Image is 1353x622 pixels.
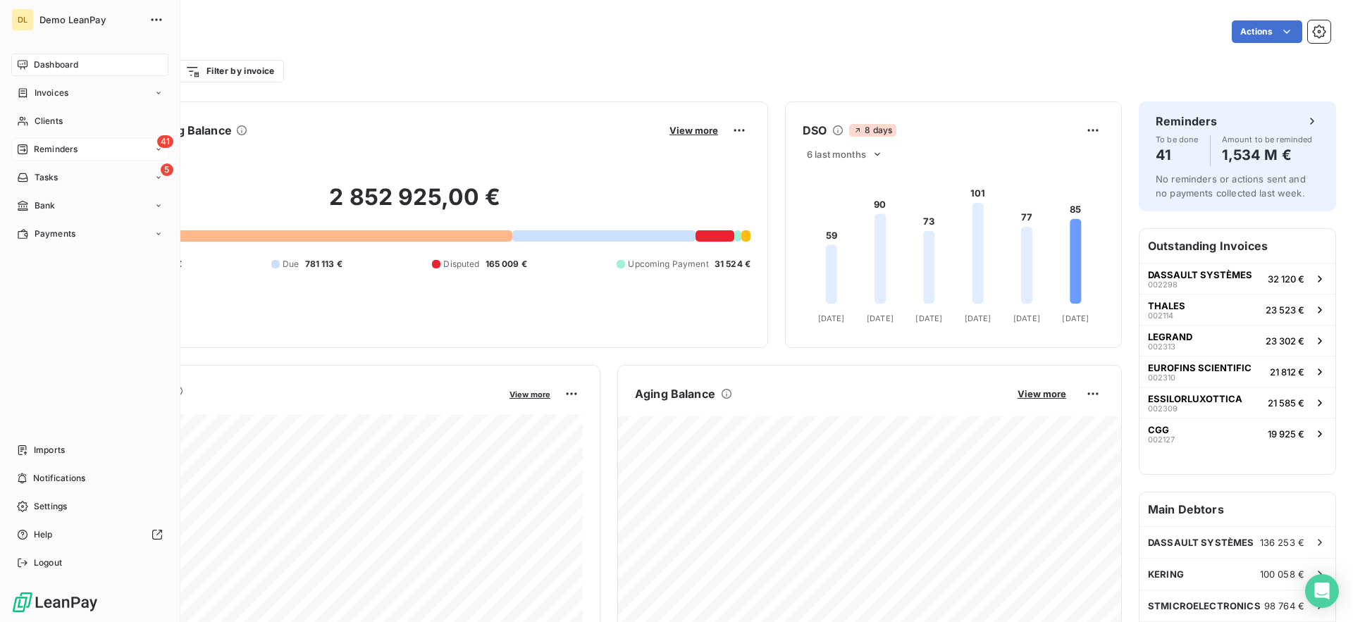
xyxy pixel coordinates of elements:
tspan: [DATE] [1013,313,1040,323]
span: 31 524 € [715,258,750,270]
span: DASSAULT SYSTÈMES [1148,537,1254,548]
button: Actions [1232,20,1302,43]
tspan: [DATE] [867,313,894,323]
h6: DSO [803,122,827,139]
span: 002309 [1148,404,1178,413]
a: Help [11,523,168,546]
h2: 2 852 925,00 € [80,183,750,225]
button: View more [1013,387,1070,400]
span: CGG [1148,424,1169,435]
span: 19 925 € [1268,428,1304,440]
span: 41 [157,135,173,148]
span: 002114 [1148,311,1173,320]
h6: Outstanding Invoices [1139,229,1335,263]
span: 32 120 € [1268,273,1304,285]
span: Disputed [443,258,479,270]
button: THALES00211423 523 € [1139,294,1335,325]
button: LEGRAND00231323 302 € [1139,325,1335,356]
span: ESSILORLUXOTTICA [1148,393,1242,404]
h4: 41 [1156,144,1199,166]
h6: Main Debtors [1139,492,1335,526]
span: Settings [34,500,67,513]
span: DASSAULT SYSTÈMES [1148,269,1252,280]
button: EUROFINS SCIENTIFIC00231021 812 € [1139,356,1335,387]
span: 5 [161,163,173,176]
tspan: [DATE] [818,313,845,323]
span: 165 009 € [486,258,527,270]
span: Upcoming Payment [628,258,708,270]
span: 21 812 € [1270,366,1304,378]
h6: Reminders [1156,113,1217,130]
span: Tasks [35,171,58,184]
div: Open Intercom Messenger [1305,574,1339,608]
span: Payments [35,228,75,240]
span: STMICROELECTRONICS [1148,600,1261,611]
span: 136 253 € [1260,537,1304,548]
span: EUROFINS SCIENTIFIC [1148,362,1252,373]
span: 002313 [1148,342,1175,351]
tspan: [DATE] [965,313,991,323]
button: ESSILORLUXOTTICA00230921 585 € [1139,387,1335,418]
span: 100 058 € [1260,568,1304,580]
img: Logo LeanPay [11,591,99,614]
span: Imports [34,444,65,456]
span: To be done [1156,135,1199,144]
span: Due [283,258,299,270]
span: 002298 [1148,280,1178,289]
span: 21 585 € [1268,397,1304,409]
span: View more [669,125,718,136]
button: DASSAULT SYSTÈMES00229832 120 € [1139,263,1335,294]
span: Demo LeanPay [39,14,141,25]
span: Dashboard [34,58,78,71]
span: 23 302 € [1266,335,1304,347]
h6: Aging Balance [635,385,715,402]
span: Bank [35,199,56,212]
span: Amount to be reminded [1222,135,1313,144]
span: Notifications [33,472,85,485]
span: 23 523 € [1266,304,1304,316]
tspan: [DATE] [1062,313,1089,323]
span: 002310 [1148,373,1175,382]
span: Reminders [34,143,78,156]
span: 6 last months [807,149,866,160]
span: KERING [1148,568,1184,580]
h4: 1,534 M € [1222,144,1313,166]
span: LEGRAND [1148,331,1192,342]
span: View more [1018,388,1066,399]
span: 8 days [849,124,896,137]
div: DL [11,8,34,31]
span: No reminders or actions sent and no payments collected last week. [1156,173,1306,199]
button: Filter by invoice [176,60,283,82]
span: Help [34,528,53,541]
span: Invoices [35,87,68,99]
span: Monthly Revenue [80,399,500,414]
button: View more [665,124,722,137]
span: THALES [1148,300,1185,311]
button: CGG00212719 925 € [1139,418,1335,449]
span: Logout [34,556,62,569]
span: 781 113 € [305,258,342,270]
span: 98 764 € [1264,600,1304,611]
span: 002127 [1148,435,1175,444]
tspan: [DATE] [915,313,942,323]
button: View more [505,387,555,400]
span: Clients [35,115,63,127]
span: View more [509,390,550,399]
